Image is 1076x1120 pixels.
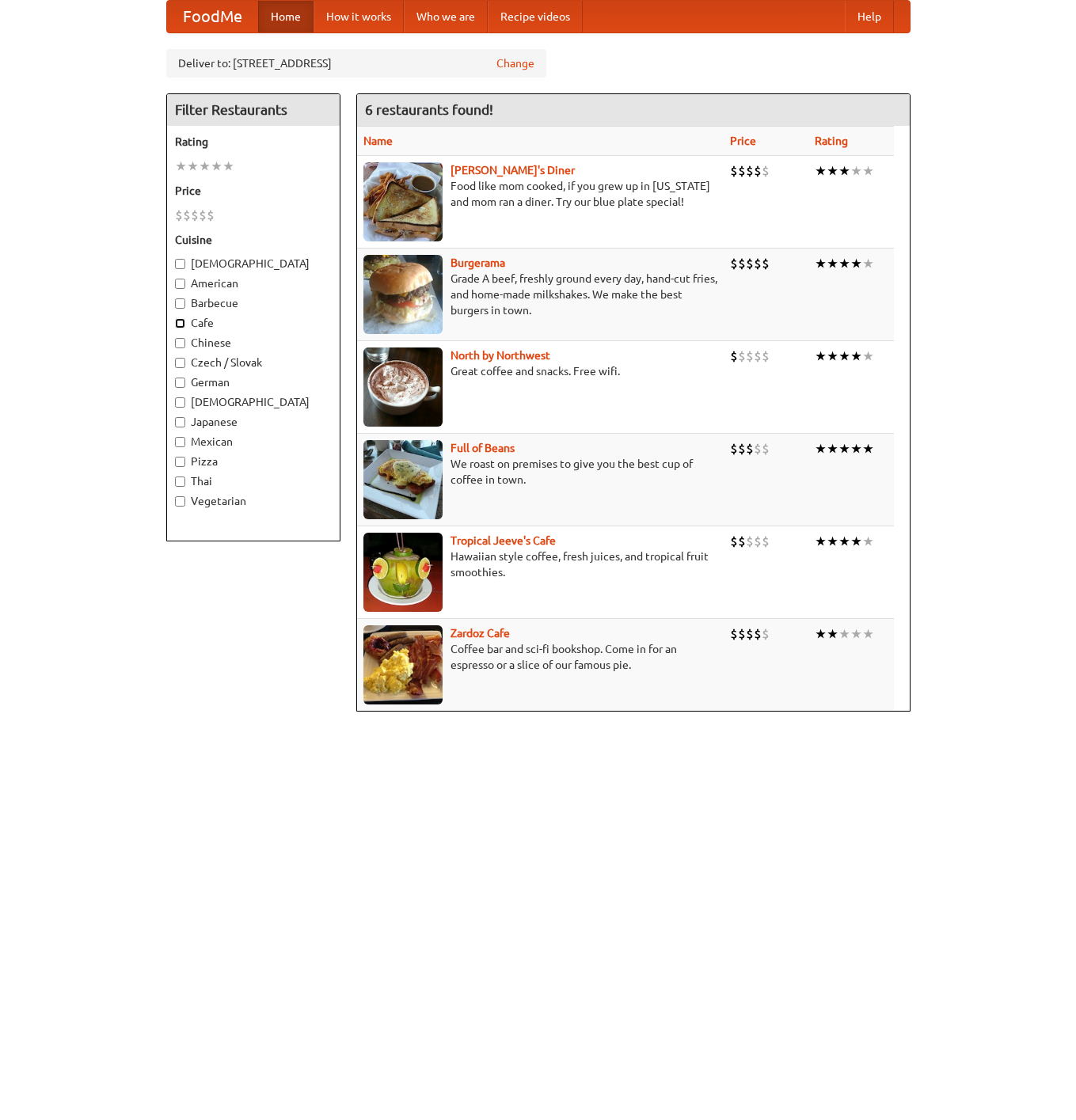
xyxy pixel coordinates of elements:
[199,207,207,224] li: $
[496,55,534,71] a: Change
[827,440,838,457] li: ★
[746,440,754,457] li: $
[862,255,874,272] li: ★
[850,533,862,550] li: ★
[754,255,762,272] li: $
[850,440,862,457] li: ★
[175,232,332,248] h5: Cuisine
[827,162,838,180] li: ★
[167,94,340,126] h4: Filter Restaurants
[207,207,215,224] li: $
[762,625,770,643] li: $
[838,625,850,643] li: ★
[762,440,770,457] li: $
[451,442,515,454] a: Full of Beans
[754,625,762,643] li: $
[762,533,770,550] li: $
[451,256,505,269] a: Burgerama
[850,162,862,180] li: ★
[199,158,211,175] li: ★
[363,641,717,673] p: Coffee bar and sci-fi bookshop. Come in for an espresso or a slice of our famous pie.
[838,440,850,457] li: ★
[183,207,191,224] li: $
[175,394,332,410] label: [DEMOGRAPHIC_DATA]
[404,1,488,32] a: Who we are
[815,162,827,180] li: ★
[451,349,550,362] a: North by Northwest
[827,347,838,365] li: ★
[175,335,332,351] label: Chinese
[175,259,185,269] input: [DEMOGRAPHIC_DATA]
[730,135,756,147] a: Price
[363,271,717,318] p: Grade A beef, freshly ground every day, hand-cut fries, and home-made milkshakes. We make the bes...
[730,162,738,180] li: $
[838,255,850,272] li: ★
[451,627,510,640] a: Zardoz Cafe
[738,625,746,643] li: $
[175,318,185,328] input: Cafe
[175,374,332,390] label: German
[363,178,717,210] p: Food like mom cooked, if you grew up in [US_STATE] and mom ran a diner. Try our blue plate special!
[175,454,332,469] label: Pizza
[746,255,754,272] li: $
[754,440,762,457] li: $
[175,434,332,450] label: Mexican
[862,162,874,180] li: ★
[738,347,746,365] li: $
[175,378,185,388] input: German
[451,534,556,547] a: Tropical Jeeve's Cafe
[754,533,762,550] li: $
[815,135,848,147] a: Rating
[862,625,874,643] li: ★
[175,256,332,271] label: [DEMOGRAPHIC_DATA]
[363,363,717,379] p: Great coffee and snacks. Free wifi.
[827,625,838,643] li: ★
[862,347,874,365] li: ★
[815,347,827,365] li: ★
[363,440,443,519] img: beans.jpg
[730,255,738,272] li: $
[175,207,183,224] li: $
[175,414,332,430] label: Japanese
[222,158,234,175] li: ★
[175,338,185,348] input: Chinese
[363,533,443,612] img: jeeves.jpg
[451,164,575,177] a: [PERSON_NAME]'s Diner
[211,158,222,175] li: ★
[175,397,185,408] input: [DEMOGRAPHIC_DATA]
[738,533,746,550] li: $
[838,162,850,180] li: ★
[175,298,185,309] input: Barbecue
[175,183,332,199] h5: Price
[762,347,770,365] li: $
[815,255,827,272] li: ★
[754,347,762,365] li: $
[258,1,314,32] a: Home
[166,49,546,78] div: Deliver to: [STREET_ADDRESS]
[738,255,746,272] li: $
[175,315,332,331] label: Cafe
[730,625,738,643] li: $
[175,358,185,368] input: Czech / Slovak
[762,162,770,180] li: $
[754,162,762,180] li: $
[746,533,754,550] li: $
[850,625,862,643] li: ★
[175,417,185,427] input: Japanese
[746,625,754,643] li: $
[363,456,717,488] p: We roast on premises to give you the best cup of coffee in town.
[167,1,258,32] a: FoodMe
[175,496,185,507] input: Vegetarian
[738,440,746,457] li: $
[175,355,332,370] label: Czech / Slovak
[175,295,332,311] label: Barbecue
[862,533,874,550] li: ★
[730,347,738,365] li: $
[175,493,332,509] label: Vegetarian
[175,457,185,467] input: Pizza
